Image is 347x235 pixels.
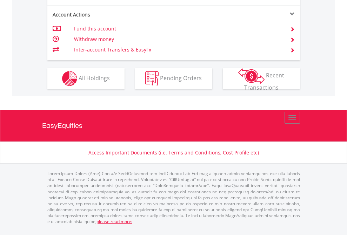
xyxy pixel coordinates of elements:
[62,71,77,86] img: holdings-wht.png
[160,74,202,82] span: Pending Orders
[135,68,212,89] button: Pending Orders
[145,71,159,86] img: pending_instructions-wht.png
[42,110,305,141] a: EasyEquities
[79,74,110,82] span: All Holdings
[47,11,174,18] div: Account Actions
[88,149,259,156] a: Access Important Documents (i.e. Terms and Conditions, Cost Profile etc)
[96,219,132,224] a: please read more:
[47,171,300,224] p: Lorem Ipsum Dolors (Ame) Con a/e SeddOeiusmod tem InciDiduntut Lab Etd mag aliquaen admin veniamq...
[74,44,281,55] td: Inter-account Transfers & EasyFx
[223,68,300,89] button: Recent Transactions
[238,68,265,84] img: transactions-zar-wht.png
[74,23,281,34] td: Fund this account
[74,34,281,44] td: Withdraw money
[47,68,125,89] button: All Holdings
